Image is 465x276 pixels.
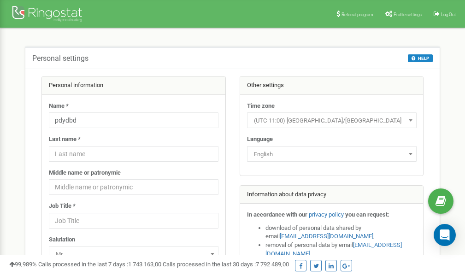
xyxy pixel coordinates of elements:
span: (UTC-11:00) Pacific/Midway [247,112,417,128]
span: English [250,148,413,161]
span: 99,989% [9,261,37,268]
label: Name * [49,102,69,111]
span: Mr. [52,248,215,261]
strong: you can request: [345,211,389,218]
span: Mr. [49,246,218,262]
div: Information about data privacy [240,186,424,204]
li: removal of personal data by email , [265,241,417,258]
label: Time zone [247,102,275,111]
strong: In accordance with our [247,211,307,218]
div: Personal information [42,76,225,95]
label: Middle name or patronymic [49,169,121,177]
div: Open Intercom Messenger [434,224,456,246]
span: English [247,146,417,162]
label: Salutation [49,235,75,244]
input: Middle name or patronymic [49,179,218,195]
span: Calls processed in the last 7 days : [38,261,161,268]
span: Referral program [341,12,373,17]
button: HELP [408,54,433,62]
label: Job Title * [49,202,76,211]
input: Last name [49,146,218,162]
u: 7 792 489,00 [256,261,289,268]
span: (UTC-11:00) Pacific/Midway [250,114,413,127]
span: Calls processed in the last 30 days : [163,261,289,268]
div: Other settings [240,76,424,95]
a: privacy policy [309,211,344,218]
span: Log Out [441,12,456,17]
h5: Personal settings [32,54,88,63]
a: [EMAIL_ADDRESS][DOMAIN_NAME] [280,233,373,240]
input: Name [49,112,218,128]
li: download of personal data shared by email , [265,224,417,241]
input: Job Title [49,213,218,229]
label: Language [247,135,273,144]
label: Last name * [49,135,81,144]
span: Profile settings [394,12,422,17]
u: 1 743 163,00 [128,261,161,268]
